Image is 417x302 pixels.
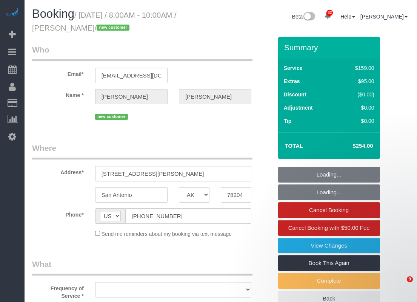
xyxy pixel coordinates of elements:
[339,77,374,85] div: $95.00
[95,114,128,120] span: new customer
[102,231,232,237] span: Send me reminders about my booking via text message
[32,142,252,160] legend: Where
[339,104,374,112] div: $0.00
[32,44,252,61] legend: Who
[125,208,251,224] input: Phone*
[326,10,333,16] span: 32
[284,77,300,85] label: Extras
[26,208,89,218] label: Phone*
[97,25,129,31] span: new customer
[284,64,303,72] label: Service
[330,143,373,149] h4: $254.00
[32,11,177,32] small: / [DATE] / 8:00AM - 10:00AM / [PERSON_NAME]
[339,91,374,98] div: ($0.00)
[26,166,89,176] label: Address*
[32,7,74,20] span: Booking
[339,117,374,125] div: $0.00
[284,104,313,112] label: Adjustment
[284,43,376,52] h3: Summary
[303,12,315,22] img: New interface
[5,8,20,18] img: Automaid Logo
[407,276,413,282] span: 9
[179,89,251,104] input: Last Name*
[360,14,408,20] a: [PERSON_NAME]
[95,24,132,32] span: /
[284,91,306,98] label: Discount
[26,282,89,300] label: Frequency of Service *
[278,220,380,236] a: Cancel Booking with $50.00 Fee
[95,187,168,203] input: City*
[292,14,315,20] a: Beta
[284,117,292,125] label: Tip
[32,259,252,276] legend: What
[95,89,168,104] input: First Name*
[340,14,355,20] a: Help
[278,202,380,218] a: Cancel Booking
[285,142,303,149] strong: Total
[26,89,89,99] label: Name *
[26,68,89,78] label: Email*
[288,225,370,231] span: Cancel Booking with $50.00 Fee
[339,64,374,72] div: $159.00
[95,68,168,83] input: Email*
[320,8,335,24] a: 32
[391,276,409,294] iframe: Intercom live chat
[221,187,251,203] input: Zip Code*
